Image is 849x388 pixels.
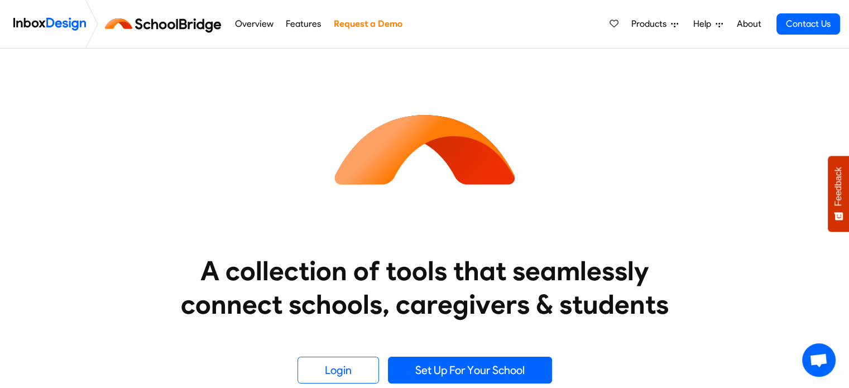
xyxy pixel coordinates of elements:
button: Feedback - Show survey [828,156,849,232]
a: About [733,13,764,35]
img: schoolbridge logo [103,11,228,37]
a: Login [298,357,379,384]
span: Products [631,17,671,31]
span: Help [693,17,716,31]
a: Contact Us [776,13,840,35]
a: Overview [232,13,276,35]
a: Request a Demo [330,13,405,35]
img: icon_schoolbridge.svg [324,49,525,250]
a: Help [689,13,727,35]
a: Features [283,13,324,35]
a: Products [627,13,683,35]
heading: A collection of tools that seamlessly connect schools, caregivers & students [160,254,690,321]
div: Open chat [802,343,836,377]
span: Feedback [833,167,843,206]
a: Set Up For Your School [388,357,552,384]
